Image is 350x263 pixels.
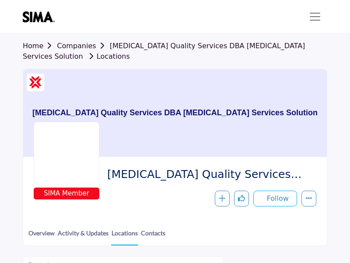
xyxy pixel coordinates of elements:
button: Toggle navigation [303,8,327,25]
button: Like [234,191,249,206]
button: More details [301,191,316,206]
a: Contacts [140,228,166,245]
a: Activity & Updates [57,228,109,245]
img: site Logo [23,11,59,22]
button: Follow [253,191,297,206]
a: Locations [85,52,130,60]
a: Locations [111,228,138,245]
a: Home [23,42,57,50]
h1: [MEDICAL_DATA] Quality Services DBA [MEDICAL_DATA] Services Solution [32,69,318,157]
img: CSP Certified [29,76,42,89]
a: [MEDICAL_DATA] Quality Services DBA [MEDICAL_DATA] Services Solution [23,42,305,60]
a: Overview [28,228,55,245]
span: Encore Quality Services DBA Encore Services Solution [107,167,310,182]
span: SIMA Member [35,188,98,199]
a: Companies [57,42,109,50]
